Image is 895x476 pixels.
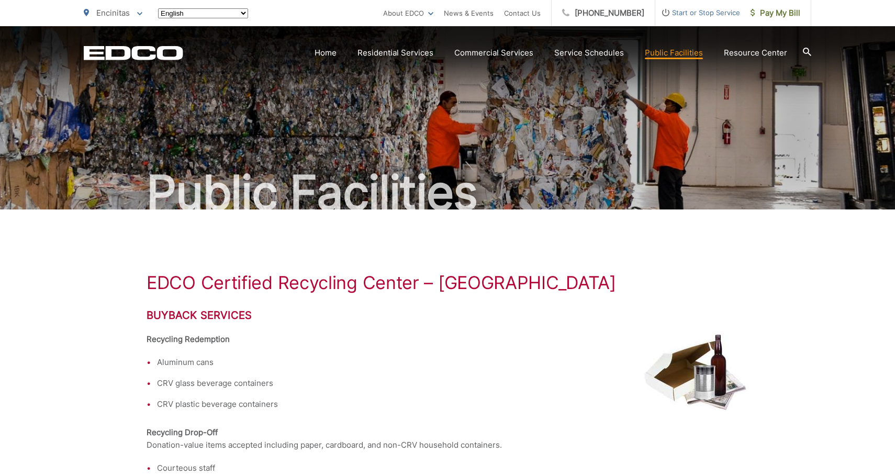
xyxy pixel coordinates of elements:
select: Select a language [158,8,248,18]
li: Aluminum cans [157,356,748,369]
li: CRV glass beverage containers [157,377,748,390]
a: Resource Center [724,47,787,59]
a: Contact Us [504,7,541,19]
img: Cardboard, bottles, cans, newspapers [644,333,748,411]
a: Service Schedules [554,47,624,59]
a: Commercial Services [454,47,533,59]
strong: Recycling Redemption [147,334,230,344]
h2: Public Facilities [84,167,811,219]
span: Encinitas [96,8,130,18]
li: CRV plastic beverage containers [157,398,748,411]
h2: Buyback Services [147,309,748,322]
li: Courteous staff [157,462,748,474]
h1: EDCO Certified Recycling Center – [GEOGRAPHIC_DATA] [147,272,748,293]
p: Donation-value items accepted including paper, cardboard, and non-CRV household containers. [147,426,748,451]
a: EDCD logo. Return to the homepage. [84,46,183,60]
span: Pay My Bill [751,7,800,19]
a: News & Events [444,7,494,19]
a: Residential Services [357,47,433,59]
a: About EDCO [383,7,433,19]
a: Public Facilities [645,47,703,59]
strong: Recycling Drop-Off [147,427,218,437]
a: Home [315,47,337,59]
